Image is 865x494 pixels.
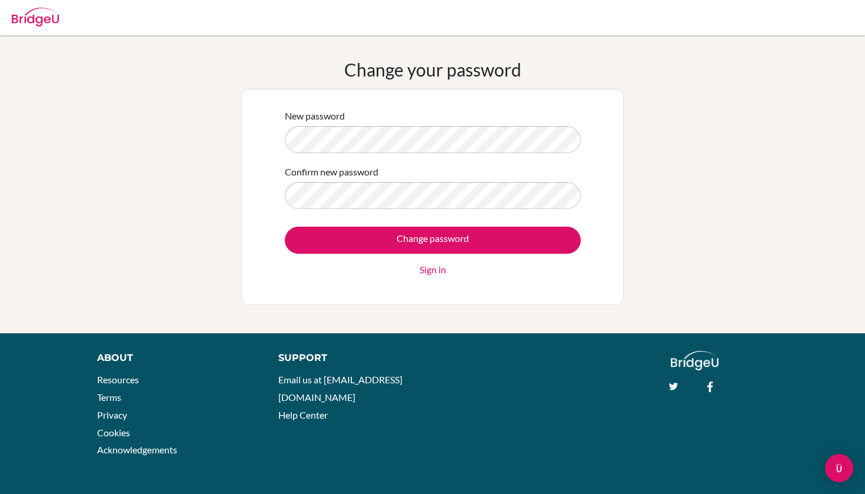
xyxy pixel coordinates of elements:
a: Help Center [278,409,328,420]
a: Resources [97,374,139,385]
div: About [97,351,252,365]
img: Bridge-U [12,8,59,26]
a: Cookies [97,427,130,438]
a: Sign in [420,263,446,277]
div: Open Intercom Messenger [825,454,853,482]
div: Support [278,351,421,365]
a: Terms [97,392,121,403]
a: Acknowledgements [97,444,177,455]
input: Change password [285,227,581,254]
h1: Change your password [344,59,521,80]
label: Confirm new password [285,165,378,179]
label: New password [285,109,345,123]
a: Privacy [97,409,127,420]
img: logo_white@2x-f4f0deed5e89b7ecb1c2cc34c3e3d731f90f0f143d5ea2071677605dd97b5244.png [671,351,718,370]
a: Email us at [EMAIL_ADDRESS][DOMAIN_NAME] [278,374,402,403]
